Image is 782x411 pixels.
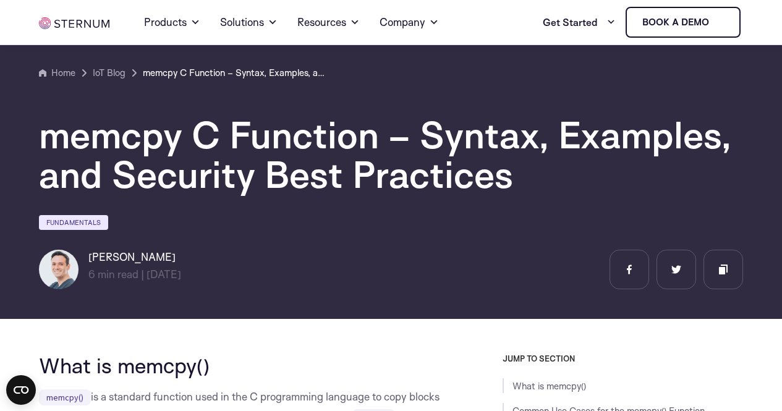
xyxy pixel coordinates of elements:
[626,7,741,38] a: Book a demo
[39,115,743,194] h1: memcpy C Function – Syntax, Examples, and Security Best Practices
[147,268,181,281] span: [DATE]
[88,268,95,281] span: 6
[39,354,442,377] h2: What is memcpy()
[93,66,125,80] a: IoT Blog
[39,66,75,80] a: Home
[39,215,108,230] a: Fundamentals
[503,354,742,363] h3: JUMP TO SECTION
[88,250,181,265] h6: [PERSON_NAME]
[512,380,586,392] a: What is memcpy()
[714,17,724,27] img: sternum iot
[543,10,616,35] a: Get Started
[6,375,36,405] button: Open CMP widget
[88,268,144,281] span: min read |
[39,250,79,289] img: Igal Zeifman
[39,389,91,405] code: memcpy()
[143,66,328,80] a: memcpy C Function – Syntax, Examples, and Security Best Practices
[39,17,109,29] img: sternum iot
